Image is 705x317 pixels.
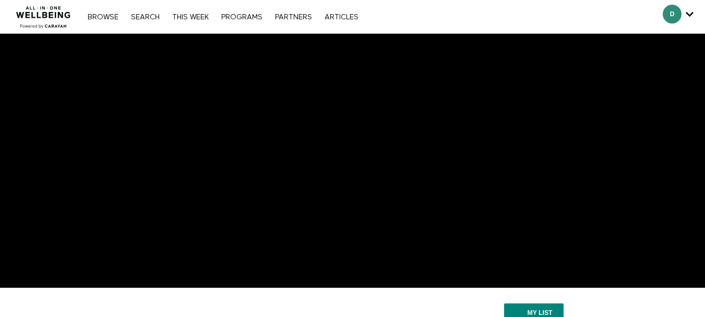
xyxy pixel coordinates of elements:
[319,14,364,21] a: ARTICLES
[270,14,317,21] a: PARTNERS
[82,11,363,22] nav: Primary
[82,14,124,21] a: Browse
[126,14,165,21] a: Search
[167,14,214,21] a: THIS WEEK
[216,14,268,21] a: PROGRAMS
